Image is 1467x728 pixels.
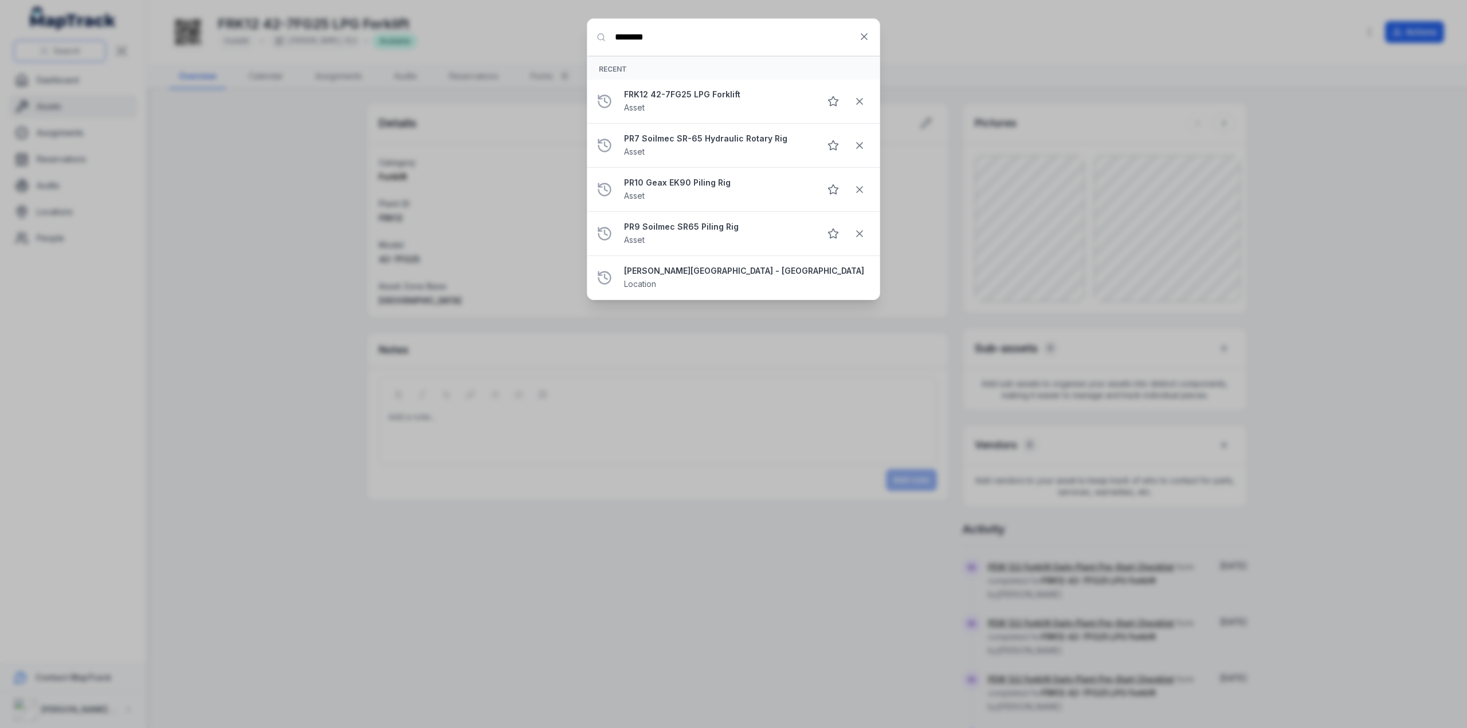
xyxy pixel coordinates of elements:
[624,191,645,200] span: Asset
[624,235,645,245] span: Asset
[624,89,811,114] a: FRK12 42-7FG25 LPG ForkliftAsset
[624,265,864,290] a: [PERSON_NAME][GEOGRAPHIC_DATA] - [GEOGRAPHIC_DATA]Location
[624,265,864,277] strong: [PERSON_NAME][GEOGRAPHIC_DATA] - [GEOGRAPHIC_DATA]
[624,133,811,144] strong: PR7 Soilmec SR-65 Hydraulic Rotary Rig
[624,133,811,158] a: PR7 Soilmec SR-65 Hydraulic Rotary RigAsset
[624,147,645,156] span: Asset
[599,65,627,73] span: Recent
[624,89,811,100] strong: FRK12 42-7FG25 LPG Forklift
[624,221,811,246] a: PR9 Soilmec SR65 Piling RigAsset
[624,177,811,202] a: PR10 Geax EK90 Piling RigAsset
[624,103,645,112] span: Asset
[624,177,811,188] strong: PR10 Geax EK90 Piling Rig
[624,279,656,289] span: Location
[624,221,811,233] strong: PR9 Soilmec SR65 Piling Rig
